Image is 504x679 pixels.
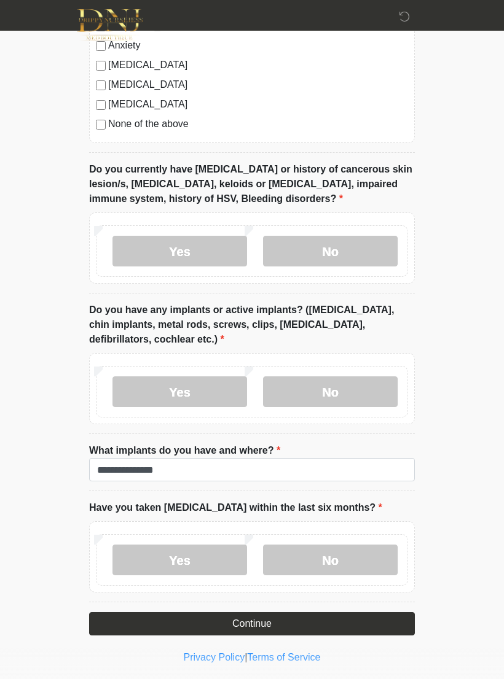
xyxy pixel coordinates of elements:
label: Do you currently have [MEDICAL_DATA] or history of cancerous skin lesion/s, [MEDICAL_DATA], keloi... [89,162,415,206]
label: No [263,236,398,266]
a: Privacy Policy [184,652,245,662]
label: [MEDICAL_DATA] [108,97,408,112]
label: Do you have any implants or active implants? ([MEDICAL_DATA], chin implants, metal rods, screws, ... [89,303,415,347]
input: [MEDICAL_DATA] [96,80,106,90]
button: Continue [89,612,415,635]
label: What implants do you have and where? [89,443,280,458]
label: No [263,376,398,407]
label: Have you taken [MEDICAL_DATA] within the last six months? [89,500,382,515]
label: Yes [112,545,247,575]
label: Yes [112,376,247,407]
input: None of the above [96,120,106,130]
a: Terms of Service [247,652,320,662]
img: DNJ Med Boutique Logo [77,9,143,41]
label: None of the above [108,117,408,131]
input: [MEDICAL_DATA] [96,100,106,110]
input: [MEDICAL_DATA] [96,61,106,71]
label: [MEDICAL_DATA] [108,77,408,92]
a: | [245,652,247,662]
label: Yes [112,236,247,266]
label: No [263,545,398,575]
label: [MEDICAL_DATA] [108,58,408,72]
